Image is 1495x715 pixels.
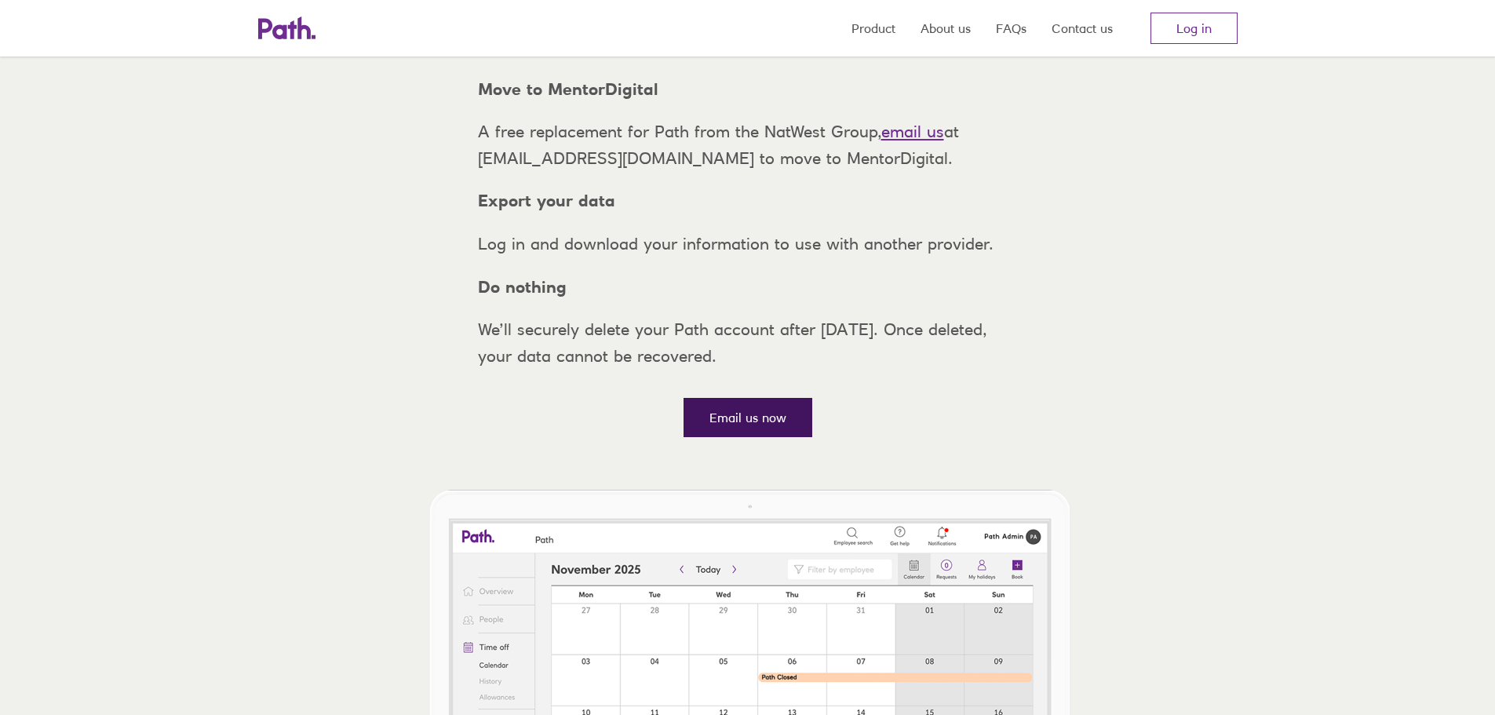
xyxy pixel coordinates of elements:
p: Log in and download your information to use with another provider. [465,231,1030,257]
p: We’ll securely delete your Path account after [DATE]. Once deleted, your data cannot be recovered. [465,316,1030,369]
a: Log in [1150,13,1238,44]
a: Email us now [684,398,812,437]
strong: Export your data [478,191,615,210]
strong: Do nothing [478,277,567,297]
strong: Move to MentorDigital [478,79,658,99]
p: A free replacement for Path from the NatWest Group, at [EMAIL_ADDRESS][DOMAIN_NAME] to move to Me... [465,119,1030,171]
a: email us [881,122,944,141]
